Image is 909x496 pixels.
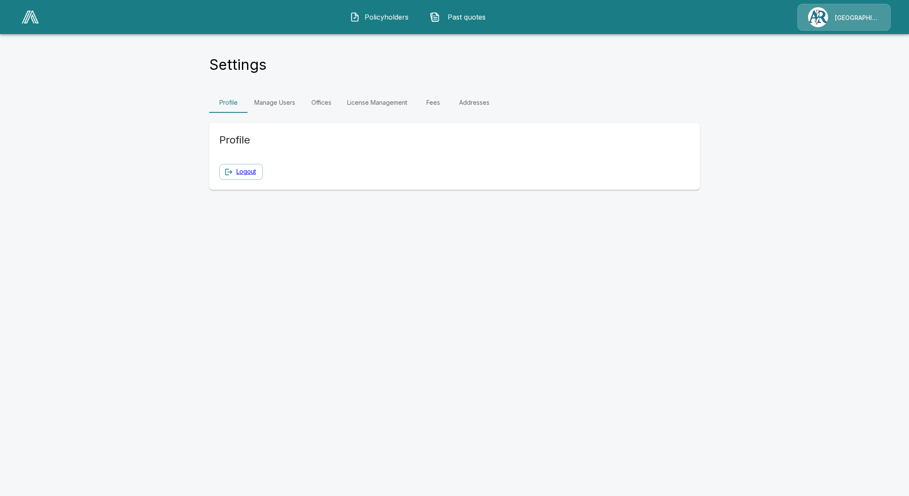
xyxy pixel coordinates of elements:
[219,164,263,180] button: Logout
[209,92,247,113] a: Profile
[808,7,828,27] img: Agency Icon
[343,6,417,28] button: Policyholders IconPolicyholders
[236,166,256,177] a: Logout
[209,56,267,74] h4: Settings
[247,92,302,113] a: Manage Users
[209,92,700,113] div: Settings Tabs
[797,4,891,31] a: Agency Icon[GEOGRAPHIC_DATA]/[PERSON_NAME]
[423,6,497,28] button: Past quotes IconPast quotes
[430,12,440,22] img: Past quotes Icon
[22,11,39,23] img: AA Logo
[350,12,360,22] img: Policyholders Icon
[835,14,880,22] p: [GEOGRAPHIC_DATA]/[PERSON_NAME]
[219,133,411,147] h5: Profile
[443,12,490,22] span: Past quotes
[340,92,414,113] a: License Management
[452,92,496,113] a: Addresses
[302,92,340,113] a: Offices
[414,92,452,113] a: Fees
[363,12,410,22] span: Policyholders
